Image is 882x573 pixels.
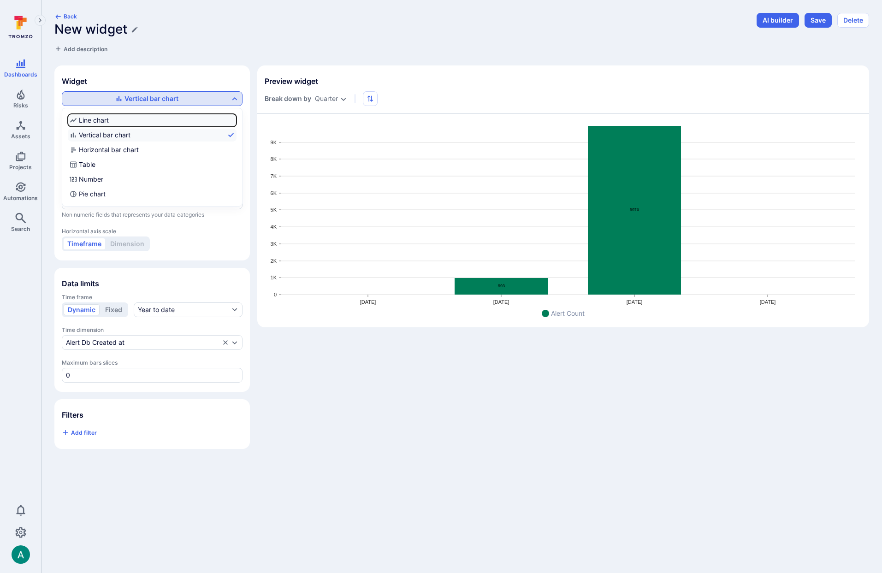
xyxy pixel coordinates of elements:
[70,189,106,199] div: Pie chart
[70,175,103,184] div: Number
[70,130,130,140] div: Vertical bar chart
[70,145,139,154] div: Horizontal bar chart
[70,116,109,125] div: Line chart
[70,160,95,169] div: Table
